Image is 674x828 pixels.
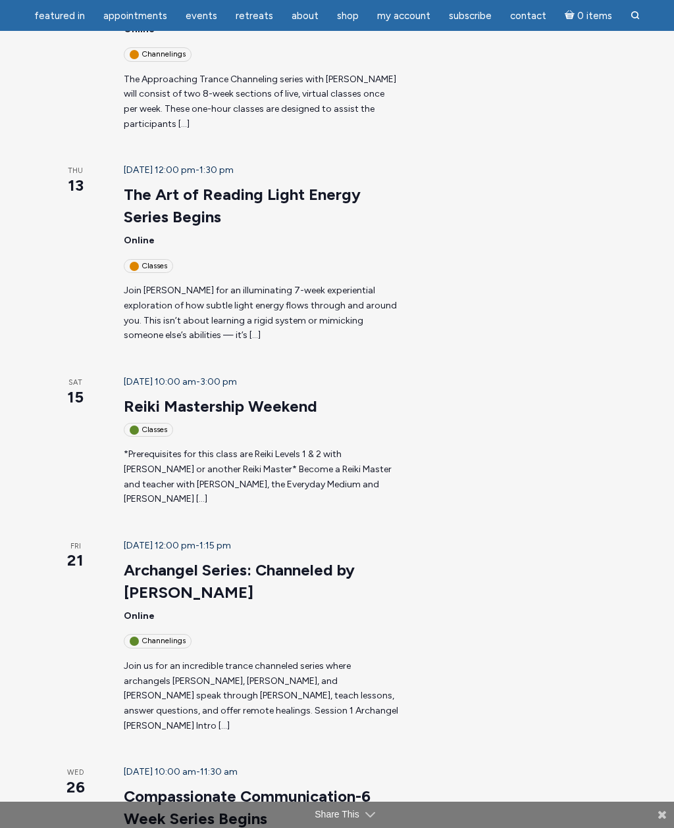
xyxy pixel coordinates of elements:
a: Appointments [95,3,175,29]
span: Fri [59,541,92,552]
span: 3:00 pm [200,376,237,387]
span: [DATE] 10:00 am [124,766,196,777]
span: Appointments [103,10,167,22]
span: Shop [337,10,359,22]
p: The Approaching Trance Channeling series with [PERSON_NAME] will consist of two 8-week sections o... [124,72,400,132]
time: - [124,164,234,176]
a: Retreats [228,3,281,29]
span: Retreats [236,10,273,22]
span: Sat [59,377,92,389]
span: [DATE] 12:00 pm [124,164,195,176]
p: Join [PERSON_NAME] for an illuminating 7-week experiential exploration of how subtle light energy... [124,283,400,343]
span: Online [124,235,155,246]
span: Contact [510,10,546,22]
span: 13 [59,174,92,197]
span: About [292,10,319,22]
span: Subscribe [449,10,492,22]
span: Events [186,10,217,22]
span: 1:30 pm [199,164,234,176]
p: *Prerequisites for this class are Reiki Levels 1 & 2 with [PERSON_NAME] or another Reiki Master* ... [124,447,400,507]
time: - [124,766,238,777]
span: Wed [59,767,92,779]
span: Thu [59,166,92,177]
a: The Art of Reading Light Energy Series Begins [124,185,361,227]
a: Subscribe [441,3,500,29]
span: Online [124,24,155,35]
span: featured in [34,10,85,22]
time: - [124,376,237,387]
a: Events [178,3,225,29]
a: Contact [502,3,554,29]
span: 15 [59,386,92,408]
span: 26 [59,776,92,798]
div: Channelings [124,47,192,61]
a: Shop [329,3,367,29]
span: [DATE] 12:00 pm [124,540,195,551]
div: Channelings [124,634,192,648]
span: 11:30 am [200,766,238,777]
span: 21 [59,549,92,572]
time: - [124,540,231,551]
span: Online [124,610,155,621]
i: Cart [565,10,577,22]
a: featured in [26,3,93,29]
a: My Account [369,3,438,29]
a: Reiki Mastership Weekend [124,397,317,416]
p: Join us for an incredible trance channeled series where archangels [PERSON_NAME], [PERSON_NAME], ... [124,659,400,733]
a: Cart0 items [557,2,620,29]
span: My Account [377,10,430,22]
span: 0 items [577,11,612,21]
span: 1:15 pm [199,540,231,551]
span: [DATE] 10:00 am [124,376,196,387]
div: Classes [124,259,173,273]
div: Classes [124,423,173,437]
a: About [284,3,326,29]
a: Archangel Series: Channeled by [PERSON_NAME] [124,560,355,602]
